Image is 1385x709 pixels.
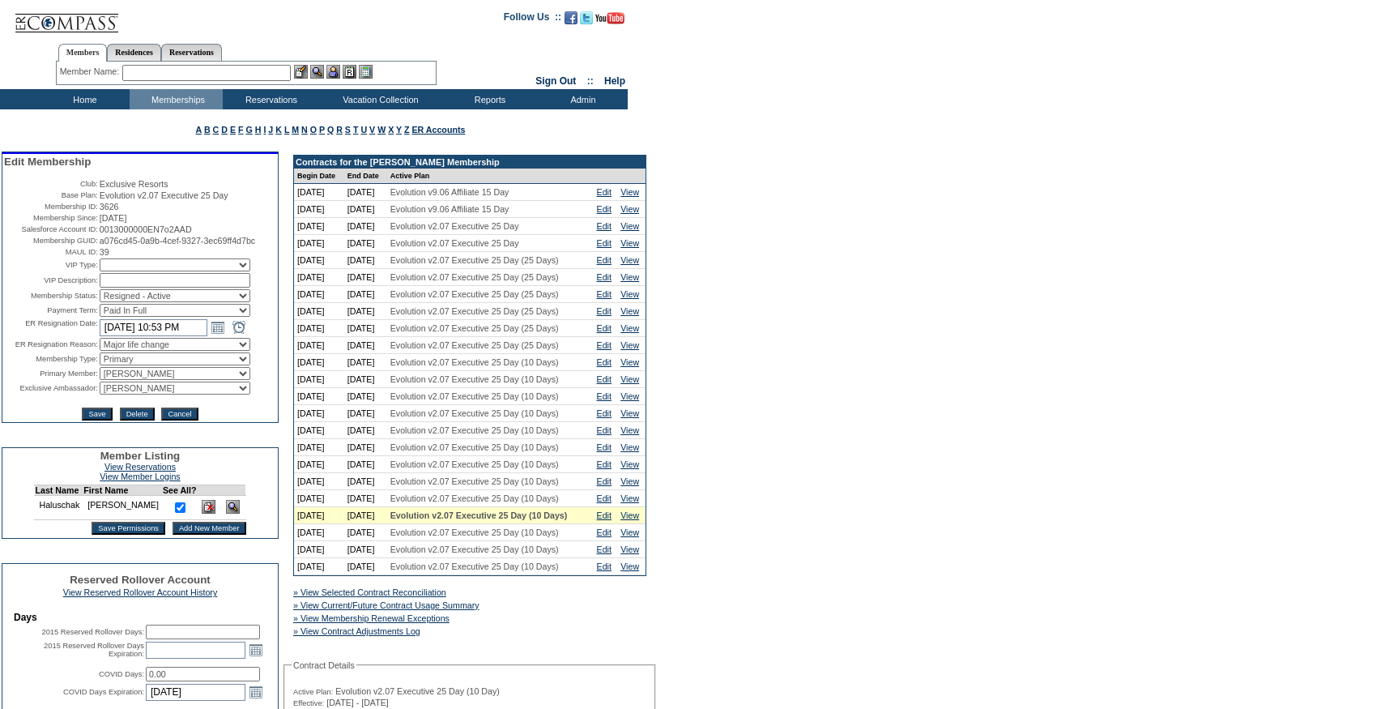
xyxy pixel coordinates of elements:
[344,235,387,252] td: [DATE]
[620,323,639,333] a: View
[597,289,612,299] a: Edit
[597,510,612,520] a: Edit
[293,600,479,610] a: » View Current/Future Contract Usage Summary
[344,422,387,439] td: [DATE]
[247,683,265,701] a: Open the calendar popup.
[344,252,387,269] td: [DATE]
[4,156,91,168] span: Edit Membership
[294,184,344,201] td: [DATE]
[4,236,98,246] td: Membership GUID:
[130,89,223,109] td: Memberships
[620,255,639,265] a: View
[344,201,387,218] td: [DATE]
[344,524,387,541] td: [DATE]
[319,125,325,135] a: P
[620,289,639,299] a: View
[83,485,163,496] td: First Name
[359,65,373,79] img: b_calculator.gif
[294,286,344,303] td: [DATE]
[344,269,387,286] td: [DATE]
[247,641,265,659] a: Open the calendar popup.
[294,541,344,558] td: [DATE]
[4,179,98,189] td: Club:
[100,213,127,223] span: [DATE]
[294,524,344,541] td: [DATE]
[390,238,519,248] span: Evolution v2.07 Executive 25 Day
[60,65,122,79] div: Member Name:
[390,204,509,214] span: Evolution v9.06 Affiliate 15 Day
[620,204,639,214] a: View
[387,169,594,184] td: Active Plan
[4,318,98,336] td: ER Resignation Date:
[369,125,375,135] a: V
[620,238,639,248] a: View
[293,613,450,623] a: » View Membership Renewal Exceptions
[597,408,612,418] a: Edit
[597,204,612,214] a: Edit
[4,289,98,302] td: Membership Status:
[390,340,559,350] span: Evolution v2.07 Executive 25 Day (25 Days)
[390,562,559,571] span: Evolution v2.07 Executive 25 Day (10 Days)
[597,562,612,571] a: Edit
[344,354,387,371] td: [DATE]
[275,125,282,135] a: K
[404,125,410,135] a: Z
[204,125,211,135] a: B
[580,11,593,24] img: Follow us on Twitter
[268,125,273,135] a: J
[294,303,344,320] td: [DATE]
[120,408,155,421] input: Delete
[4,247,98,257] td: MAUL ID:
[597,323,612,333] a: Edit
[343,65,356,79] img: Reservations
[620,425,639,435] a: View
[390,289,559,299] span: Evolution v2.07 Executive 25 Day (25 Days)
[4,304,98,317] td: Payment Term:
[597,459,612,469] a: Edit
[284,125,289,135] a: L
[535,89,628,109] td: Admin
[353,125,359,135] a: T
[209,318,227,336] a: Open the calendar popup.
[344,371,387,388] td: [DATE]
[390,357,559,367] span: Evolution v2.07 Executive 25 Day (10 Days)
[92,522,165,535] input: Save Permissions
[597,527,612,537] a: Edit
[294,169,344,184] td: Begin Date
[255,125,262,135] a: H
[360,125,367,135] a: U
[230,125,236,135] a: E
[4,224,98,234] td: Salesforce Account ID:
[310,125,317,135] a: O
[292,660,356,670] legend: Contract Details
[293,698,324,708] span: Effective:
[294,473,344,490] td: [DATE]
[4,273,98,288] td: VIP Description:
[293,587,446,597] a: » View Selected Contract Reconciliation
[620,272,639,282] a: View
[390,442,559,452] span: Evolution v2.07 Executive 25 Day (10 Days)
[99,670,144,678] label: COVID Days:
[620,562,639,571] a: View
[396,125,402,135] a: Y
[344,388,387,405] td: [DATE]
[4,352,98,365] td: Membership Type:
[82,408,112,421] input: Save
[344,218,387,235] td: [DATE]
[390,255,559,265] span: Evolution v2.07 Executive 25 Day (25 Days)
[620,408,639,418] a: View
[604,75,625,87] a: Help
[294,371,344,388] td: [DATE]
[390,374,559,384] span: Evolution v2.07 Executive 25 Day (10 Days)
[230,318,248,336] a: Open the time view popup.
[345,125,351,135] a: S
[213,125,219,135] a: C
[344,405,387,422] td: [DATE]
[70,574,211,586] span: Reserved Rollover Account
[335,686,500,696] span: Evolution v2.07 Executive 25 Day (10 Day)
[565,11,577,24] img: Become our fan on Facebook
[245,125,252,135] a: G
[100,247,109,257] span: 39
[294,507,344,524] td: [DATE]
[294,218,344,235] td: [DATE]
